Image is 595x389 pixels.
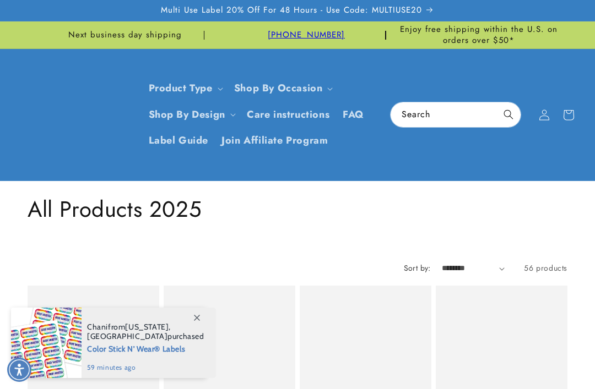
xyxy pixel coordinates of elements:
[240,102,336,128] a: Care instructions
[87,322,108,332] span: Chani
[343,108,364,121] span: FAQ
[142,128,215,154] a: Label Guide
[149,107,225,122] a: Shop By Design
[13,56,131,174] a: Label Land
[496,102,521,127] button: Search
[17,60,127,170] img: Label Land
[68,30,182,41] span: Next business day shipping
[28,195,567,223] h1: All Products 2025
[125,322,169,332] span: [US_STATE]
[221,134,328,147] span: Join Affiliate Program
[149,134,209,147] span: Label Guide
[404,262,431,273] label: Sort by:
[142,75,228,101] summary: Product Type
[87,322,204,341] span: from , purchased
[336,102,371,128] a: FAQ
[391,21,567,48] div: Announcement
[485,342,584,378] iframe: Gorgias live chat messenger
[215,128,334,154] a: Join Affiliate Program
[87,331,167,341] span: [GEOGRAPHIC_DATA]
[524,262,567,273] span: 56 products
[247,108,329,121] span: Care instructions
[234,82,323,95] span: Shop By Occasion
[228,75,338,101] summary: Shop By Occasion
[268,29,345,41] a: [PHONE_NUMBER]
[7,358,31,382] div: Accessibility Menu
[161,5,422,16] span: Multi Use Label 20% Off For 48 Hours - Use Code: MULTIUSE20
[209,21,386,48] div: Announcement
[142,102,240,128] summary: Shop By Design
[28,21,204,48] div: Announcement
[149,81,213,95] a: Product Type
[391,24,567,46] span: Enjoy free shipping within the U.S. on orders over $50*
